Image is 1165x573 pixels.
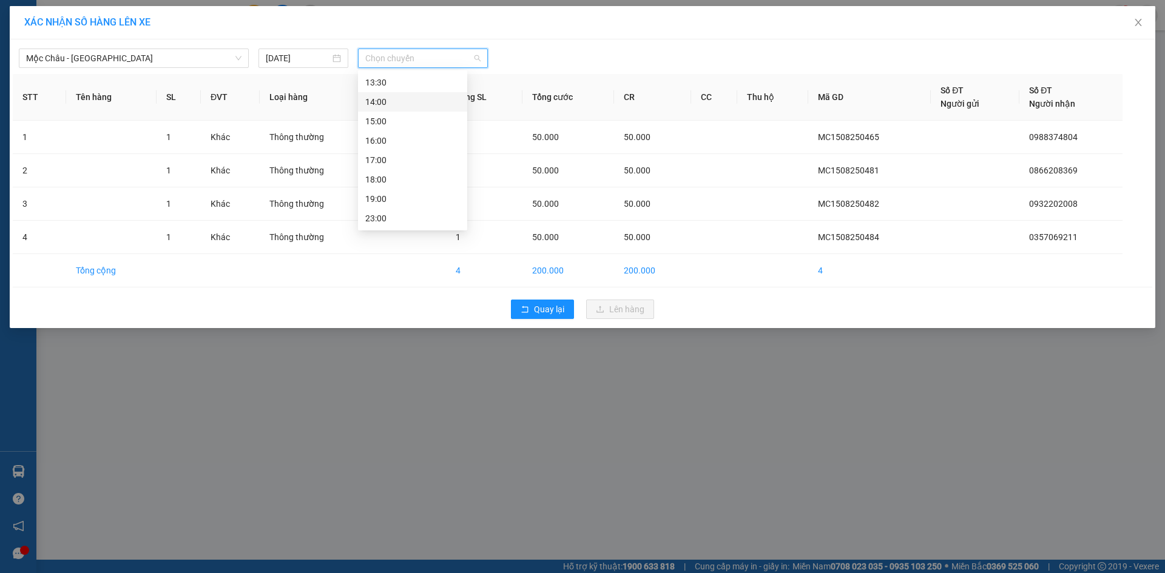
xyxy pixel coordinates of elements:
[940,85,964,95] span: Số ĐT
[201,154,260,187] td: Khác
[1121,6,1155,40] button: Close
[624,199,650,209] span: 50.000
[365,134,460,147] div: 16:00
[166,132,171,142] span: 1
[1029,99,1075,109] span: Người nhận
[818,132,879,142] span: MC1508250465
[521,305,529,315] span: rollback
[201,121,260,154] td: Khác
[365,95,460,109] div: 14:00
[818,232,879,242] span: MC1508250484
[260,121,372,154] td: Thông thường
[511,300,574,319] button: rollbackQuay lại
[446,254,522,287] td: 4
[166,166,171,175] span: 1
[26,49,241,67] span: Mộc Châu - Hà Nội
[818,199,879,209] span: MC1508250482
[1029,232,1078,242] span: 0357069211
[260,187,372,221] td: Thông thường
[532,199,559,209] span: 50.000
[624,166,650,175] span: 50.000
[260,74,372,121] th: Loại hàng
[260,221,372,254] td: Thông thường
[266,52,330,65] input: 15/08/2025
[534,303,564,316] span: Quay lại
[691,74,737,121] th: CC
[365,76,460,89] div: 13:30
[157,74,201,121] th: SL
[365,192,460,206] div: 19:00
[586,300,654,319] button: uploadLên hàng
[365,153,460,167] div: 17:00
[532,166,559,175] span: 50.000
[365,49,481,67] span: Chọn chuyến
[940,99,979,109] span: Người gửi
[532,232,559,242] span: 50.000
[624,132,650,142] span: 50.000
[1133,18,1143,27] span: close
[522,74,613,121] th: Tổng cước
[13,121,66,154] td: 1
[13,187,66,221] td: 3
[201,221,260,254] td: Khác
[737,74,808,121] th: Thu hộ
[365,173,460,186] div: 18:00
[365,212,460,225] div: 23:00
[1029,132,1078,142] span: 0988374804
[13,74,66,121] th: STT
[624,232,650,242] span: 50.000
[456,232,461,242] span: 1
[614,254,692,287] td: 200.000
[13,221,66,254] td: 4
[365,115,460,128] div: 15:00
[522,254,613,287] td: 200.000
[201,187,260,221] td: Khác
[66,254,157,287] td: Tổng cộng
[614,74,692,121] th: CR
[808,74,931,121] th: Mã GD
[1029,85,1052,95] span: Số ĐT
[66,74,157,121] th: Tên hàng
[1029,166,1078,175] span: 0866208369
[166,199,171,209] span: 1
[166,232,171,242] span: 1
[1029,199,1078,209] span: 0932202008
[13,154,66,187] td: 2
[818,166,879,175] span: MC1508250481
[808,254,931,287] td: 4
[24,16,150,28] span: XÁC NHẬN SỐ HÀNG LÊN XE
[260,154,372,187] td: Thông thường
[446,74,522,121] th: Tổng SL
[532,132,559,142] span: 50.000
[201,74,260,121] th: ĐVT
